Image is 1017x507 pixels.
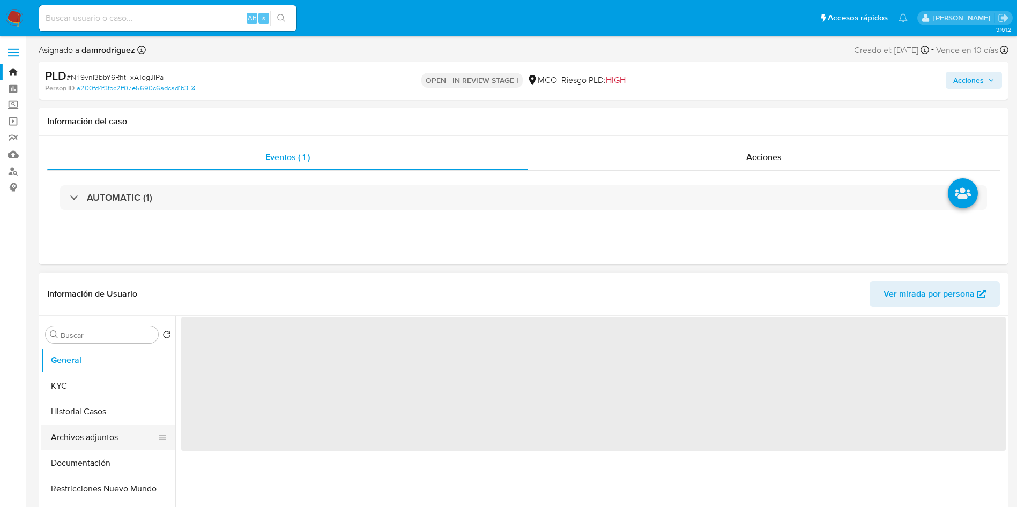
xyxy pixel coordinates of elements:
[870,281,1000,307] button: Ver mirada por persona
[953,72,984,89] span: Acciones
[50,330,58,339] button: Buscar
[47,289,137,299] h1: Información de Usuario
[828,12,888,24] span: Accesos rápidos
[181,317,1006,451] span: ‌
[60,185,987,210] div: AUTOMATIC (1)
[87,192,152,203] h3: AUTOMATIC (1)
[884,281,975,307] span: Ver mirada por persona
[77,84,195,93] a: a200fd4f3fbc2ff07e5690c6adcad1b3
[931,43,934,57] span: -
[162,330,171,342] button: Volver al orden por defecto
[39,11,296,25] input: Buscar usuario o caso...
[265,151,310,163] span: Eventos ( 1 )
[606,74,626,86] span: HIGH
[41,450,175,476] button: Documentación
[66,72,164,82] span: # N49vnI3bbY6RhtFxATogJlPa
[45,84,75,93] b: Person ID
[933,13,994,23] p: damian.rodriguez@mercadolibre.com
[41,425,167,450] button: Archivos adjuntos
[946,72,1002,89] button: Acciones
[79,44,135,56] b: damrodriguez
[421,73,523,88] p: OPEN - IN REVIEW STAGE I
[936,44,998,56] span: Vence en 10 días
[262,13,265,23] span: s
[45,67,66,84] b: PLD
[39,44,135,56] span: Asignado a
[47,116,1000,127] h1: Información del caso
[899,13,908,22] a: Notificaciones
[270,11,292,26] button: search-icon
[746,151,782,163] span: Acciones
[854,43,929,57] div: Creado el: [DATE]
[41,476,175,502] button: Restricciones Nuevo Mundo
[41,399,175,425] button: Historial Casos
[41,373,175,399] button: KYC
[998,12,1009,24] a: Salir
[41,347,175,373] button: General
[248,13,256,23] span: Alt
[561,74,626,86] span: Riesgo PLD:
[527,74,557,86] div: MCO
[61,330,154,340] input: Buscar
